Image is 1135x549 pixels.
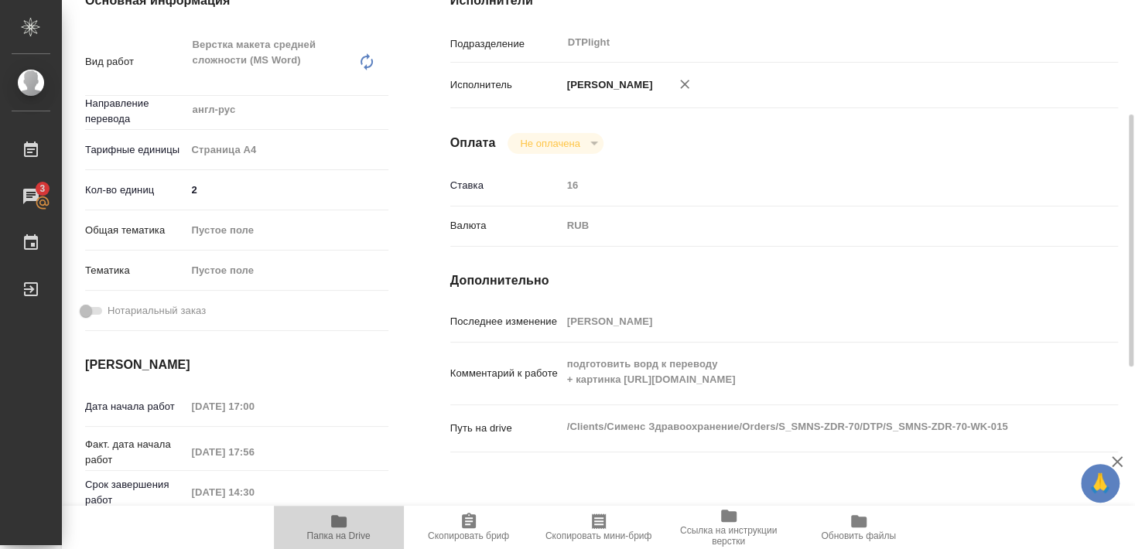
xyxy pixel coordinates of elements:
[1087,467,1113,500] span: 🙏
[664,506,794,549] button: Ссылка на инструкции верстки
[450,314,562,329] p: Последнее изменение
[673,525,785,547] span: Ссылка на инструкции верстки
[450,218,562,234] p: Валюта
[562,414,1062,440] textarea: /Clients/Сименс Здравоохранение/Orders/S_SMNS-ZDR-70/DTP/S_SMNS-ZDR-70-WK-015
[192,223,370,238] div: Пустое поле
[562,174,1062,196] input: Пустое поле
[450,271,1118,290] h4: Дополнительно
[562,213,1062,239] div: RUB
[186,395,322,418] input: Пустое поле
[186,179,388,201] input: ✎ Введи что-нибудь
[85,263,186,278] p: Тематика
[450,36,562,52] p: Подразделение
[450,134,496,152] h4: Оплата
[450,77,562,93] p: Исполнитель
[85,477,186,508] p: Срок завершения работ
[85,96,186,127] p: Направление перевода
[85,223,186,238] p: Общая тематика
[562,77,653,93] p: [PERSON_NAME]
[562,351,1062,393] textarea: подготовить ворд к переводу + картинка [URL][DOMAIN_NAME]
[508,133,603,154] div: Не оплачена
[186,217,388,244] div: Пустое поле
[186,137,388,163] div: Страница А4
[85,399,186,414] p: Дата начала работ
[85,356,388,374] h4: [PERSON_NAME]
[274,506,404,549] button: Папка на Drive
[85,437,186,468] p: Факт. дата начала работ
[1081,464,1120,503] button: 🙏
[108,303,206,319] span: Нотариальный заказ
[192,263,370,278] div: Пустое поле
[85,54,186,70] p: Вид работ
[450,178,562,193] p: Ставка
[186,257,388,284] div: Пустое поле
[450,421,562,436] p: Путь на drive
[186,441,322,463] input: Пустое поле
[428,530,509,541] span: Скопировать бриф
[545,530,651,541] span: Скопировать мини-бриф
[404,506,534,549] button: Скопировать бриф
[450,366,562,381] p: Комментарий к работе
[821,530,896,541] span: Обновить файлы
[794,506,924,549] button: Обновить файлы
[85,142,186,158] p: Тарифные единицы
[562,310,1062,332] input: Пустое поле
[307,530,371,541] span: Папка на Drive
[515,137,584,150] button: Не оплачена
[30,181,54,196] span: 3
[4,177,58,216] a: 3
[85,182,186,198] p: Кол-во единиц
[668,67,702,101] button: Удалить исполнителя
[186,481,322,503] input: Пустое поле
[534,506,664,549] button: Скопировать мини-бриф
